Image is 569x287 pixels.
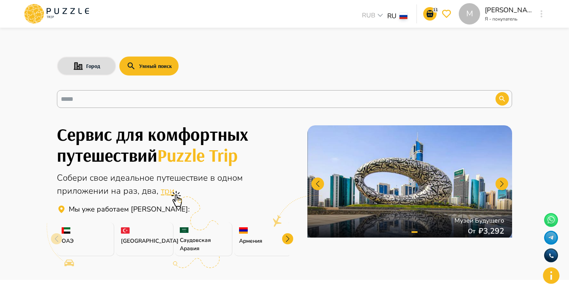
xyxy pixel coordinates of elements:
span: Puzzle Trip [157,144,238,166]
p: Армения [239,237,286,245]
p: 3,292 [483,225,504,237]
div: M [459,3,480,25]
p: Саудовская Аравия [180,236,227,253]
button: Город [57,57,116,76]
p: Сервис для путешествий Puzzle Trip [69,204,190,215]
p: Я - покупатель [485,15,532,23]
span: идеальное [110,172,156,184]
p: От [468,227,479,236]
div: Онлайн агрегатор туристических услуг для путешествий по всему миру. [57,172,289,198]
span: одном [217,172,243,184]
button: go-to-wishlist-submit-button [440,7,453,21]
p: [GEOGRAPHIC_DATA] [121,237,168,245]
span: раз, [123,185,142,197]
span: два, [142,185,161,197]
p: 11 [433,7,438,13]
span: на [111,185,123,197]
p: [PERSON_NAME] [485,5,532,15]
span: в [210,172,217,184]
p: Музей Будущего [454,216,504,225]
span: свое [90,172,110,184]
p: ОАЭ [62,237,109,245]
p: ₽ [479,225,483,237]
span: Собери [57,172,90,184]
button: go-to-basket-submit-button [423,7,437,21]
img: lang [399,13,407,19]
span: три [161,185,175,197]
span: приложении [57,185,111,197]
span: путешествие [156,172,210,184]
p: RU [387,11,396,21]
h1: Собери свое идеальное путешествие с Puzzle Trip [57,124,289,165]
div: RUB [360,11,387,22]
button: Умный поиск [119,57,179,76]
